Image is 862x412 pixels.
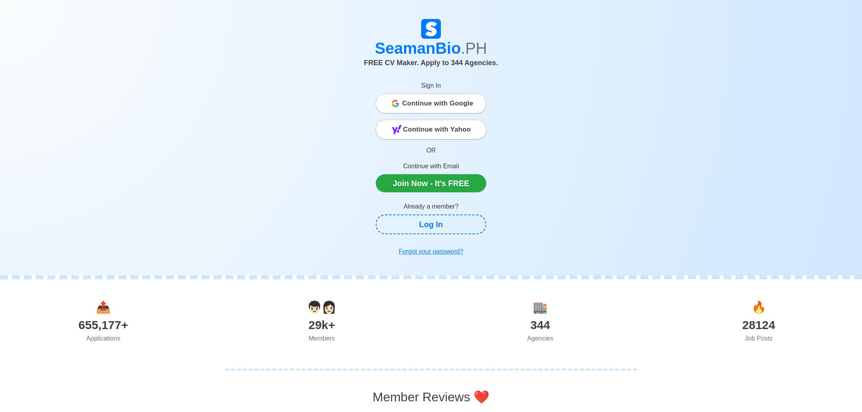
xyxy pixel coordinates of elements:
span: agencies [533,301,547,314]
div: Members [213,334,431,343]
a: Log In [376,214,486,234]
a: Join Now - It's FREE [376,174,486,192]
h2: Member Reviews [6,389,856,404]
div: Agencies [431,334,650,343]
div: 29k+ [213,316,431,334]
span: emoji [474,390,489,404]
button: Continue with Google [376,94,486,113]
button: Continue with Yahoo [376,120,486,139]
span: users [307,301,336,314]
a: Forgot your password? [376,244,486,260]
span: Continue with Google [402,96,473,111]
div: 344 [431,316,650,334]
span: Continue with Yahoo [403,122,471,137]
p: Continue with Email [376,162,486,171]
p: Already a member? [376,202,486,211]
h1: SeamanBio [212,39,650,58]
span: jobs [751,301,766,314]
span: .PH [461,40,487,57]
span: FREE CV Maker. Apply to 344 Agencies. [364,59,498,67]
p: OR [376,146,486,155]
u: Forgot your password? [399,248,463,255]
img: Logo [421,19,441,39]
span: applications [96,301,111,314]
p: Sign In [376,81,486,90]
